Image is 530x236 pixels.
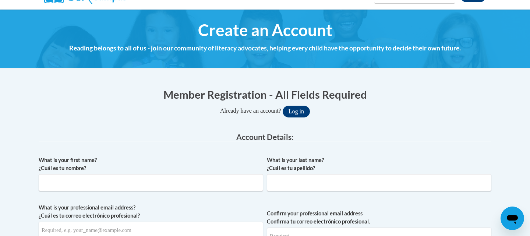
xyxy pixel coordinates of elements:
input: Metadata input [267,174,491,191]
h4: Reading belongs to all of us - join our community of literacy advocates, helping every child have... [39,43,491,53]
span: Account Details: [236,132,294,141]
input: Metadata input [39,174,263,191]
label: What is your last name? ¿Cuál es tu apellido? [267,156,491,172]
label: What is your first name? ¿Cuál es tu nombre? [39,156,263,172]
label: What is your professional email address? ¿Cuál es tu correo electrónico profesional? [39,204,263,220]
span: Already have an account? [220,108,281,114]
h1: Member Registration - All Fields Required [39,87,491,102]
span: Create an Account [198,20,332,40]
iframe: Button to launch messaging window [501,207,524,230]
label: Confirm your professional email address Confirma tu correo electrónico profesional. [267,209,491,226]
button: Log in [283,106,310,117]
